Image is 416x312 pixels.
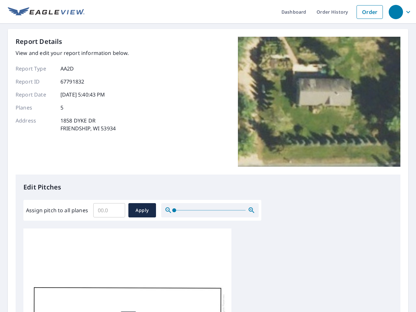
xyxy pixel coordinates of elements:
[16,78,55,85] p: Report ID
[16,104,55,111] p: Planes
[16,117,55,132] p: Address
[26,206,88,214] label: Assign pitch to all planes
[8,7,84,17] img: EV Logo
[16,49,129,57] p: View and edit your report information below.
[60,117,116,132] p: 1858 DYKE DR FRIENDSHIP, WI 53934
[60,104,63,111] p: 5
[357,5,383,19] a: Order
[238,37,400,167] img: Top image
[23,182,393,192] p: Edit Pitches
[93,201,125,219] input: 00.0
[134,206,151,214] span: Apply
[60,78,84,85] p: 67791832
[16,65,55,72] p: Report Type
[60,91,105,98] p: [DATE] 5:40:43 PM
[128,203,156,217] button: Apply
[16,37,62,46] p: Report Details
[60,65,74,72] p: AA2D
[16,91,55,98] p: Report Date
